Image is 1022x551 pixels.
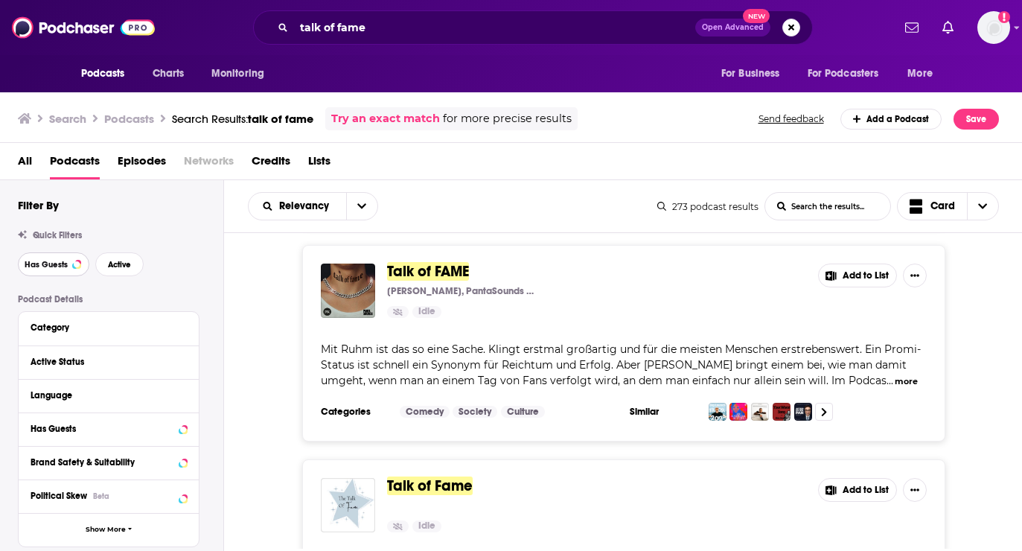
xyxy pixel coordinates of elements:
h3: Categories [321,406,388,418]
a: Society [453,406,497,418]
button: Show profile menu [977,11,1010,44]
button: Active [95,252,144,276]
button: Language [31,386,187,404]
div: Has Guests [31,424,174,434]
img: Talk of FAME [321,264,375,318]
button: open menu [201,60,284,88]
a: Try an exact match [331,110,440,127]
span: for more precise results [443,110,572,127]
a: Idle [412,306,441,318]
img: User Profile [977,11,1010,44]
img: GesprächsStoff by Westwing [751,403,769,421]
span: Idle [418,519,435,534]
span: Monitoring [211,63,264,84]
div: 273 podcast results [657,201,758,212]
span: Open Advanced [702,24,764,31]
button: Brand Safety & Suitability [31,453,187,471]
span: Mit Ruhm ist das so eine Sache. Klingt erstmal großartig und für die meisten Menschen erstrebensw... [321,343,921,387]
button: Save [954,109,999,130]
span: Idle [418,305,435,319]
span: Lists [308,149,330,179]
button: Has Guests [31,419,187,438]
span: Episodes [118,149,166,179]
div: Category [31,322,177,333]
a: Culture [501,406,545,418]
button: open menu [711,60,799,88]
div: Language [31,390,177,401]
button: Choose View [897,192,1000,220]
span: Relevancy [279,201,334,211]
button: open menu [798,60,901,88]
a: Talk of FAME [387,264,469,280]
img: The Accidental Activist [729,403,747,421]
input: Search podcasts, credits, & more... [294,16,695,39]
span: Logged in as jillgoldstein [977,11,1010,44]
button: Show More Button [903,478,927,502]
button: Active Status [31,352,187,371]
button: Has Guests [18,252,89,276]
img: 5 Dinge mit 20 [709,403,726,421]
button: Show More Button [903,264,927,287]
button: Send feedback [754,112,828,125]
span: For Podcasters [808,63,879,84]
span: Talk of FAME [387,262,469,281]
button: open menu [71,60,144,88]
button: open menu [346,193,377,220]
img: Your Worst Song... with Alex Southey [773,403,791,421]
a: Comedy [400,406,450,418]
button: Add to List [818,264,897,287]
button: Category [31,318,187,337]
img: Podchaser - Follow, Share and Rate Podcasts [12,13,155,42]
button: open menu [897,60,951,88]
span: Talk of Fame [387,477,473,495]
img: Talk of Fame [321,478,375,532]
span: ... [887,374,893,387]
div: Search Results: [172,112,313,126]
svg: Add a profile image [998,11,1010,23]
a: Podcasts [50,149,100,179]
span: talk of fame [248,112,313,126]
p: [PERSON_NAME], PantaSounds & PANTAFLIX Studios [387,285,536,297]
a: Talk of Fame [387,478,473,494]
span: Active [108,261,131,269]
span: Political Skew [31,491,87,501]
a: Idle [412,520,441,532]
div: Beta [93,491,109,501]
span: For Business [721,63,780,84]
button: Political SkewBeta [31,486,187,505]
h3: Podcasts [104,112,154,126]
button: Show More [19,513,199,547]
span: Networks [184,149,234,179]
a: Credits [252,149,290,179]
span: New [743,9,770,23]
div: Search podcasts, credits, & more... [253,10,813,45]
a: All [18,149,32,179]
button: open menu [249,201,346,211]
span: More [907,63,933,84]
span: Has Guests [25,261,68,269]
a: Show notifications dropdown [936,15,959,40]
span: Quick Filters [33,230,82,241]
h3: Similar [630,406,697,418]
button: more [895,375,918,388]
span: Show More [86,526,126,534]
h2: Filter By [18,198,59,212]
div: Active Status [31,357,177,367]
a: Charts [143,60,194,88]
a: Show notifications dropdown [899,15,924,40]
button: Add to List [818,478,897,502]
p: Podcast Details [18,294,199,305]
img: After Peter Pan: Growing Up to Purpose [794,403,812,421]
span: Podcasts [81,63,125,84]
